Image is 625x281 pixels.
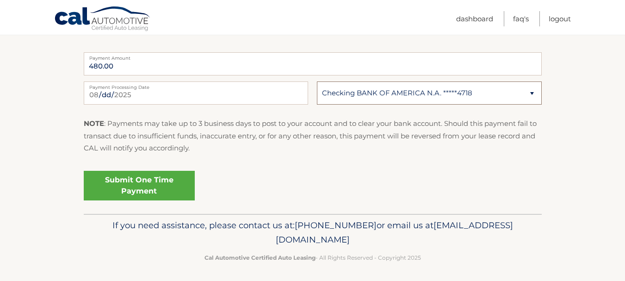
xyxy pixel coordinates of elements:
a: Cal Automotive [54,6,151,33]
p: If you need assistance, please contact us at: or email us at [90,218,536,248]
strong: NOTE [84,119,104,128]
a: Dashboard [456,11,493,26]
strong: Cal Automotive Certified Auto Leasing [204,254,316,261]
input: Payment Date [84,81,308,105]
span: [PHONE_NUMBER] [295,220,377,231]
input: Payment Amount [84,52,542,75]
p: - All Rights Reserved - Copyright 2025 [90,253,536,262]
a: Logout [549,11,571,26]
label: Payment Amount [84,52,542,60]
a: Submit One Time Payment [84,171,195,200]
p: : Payments may take up to 3 business days to post to your account and to clear your bank account.... [84,118,542,154]
a: FAQ's [513,11,529,26]
label: Payment Processing Date [84,81,308,89]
